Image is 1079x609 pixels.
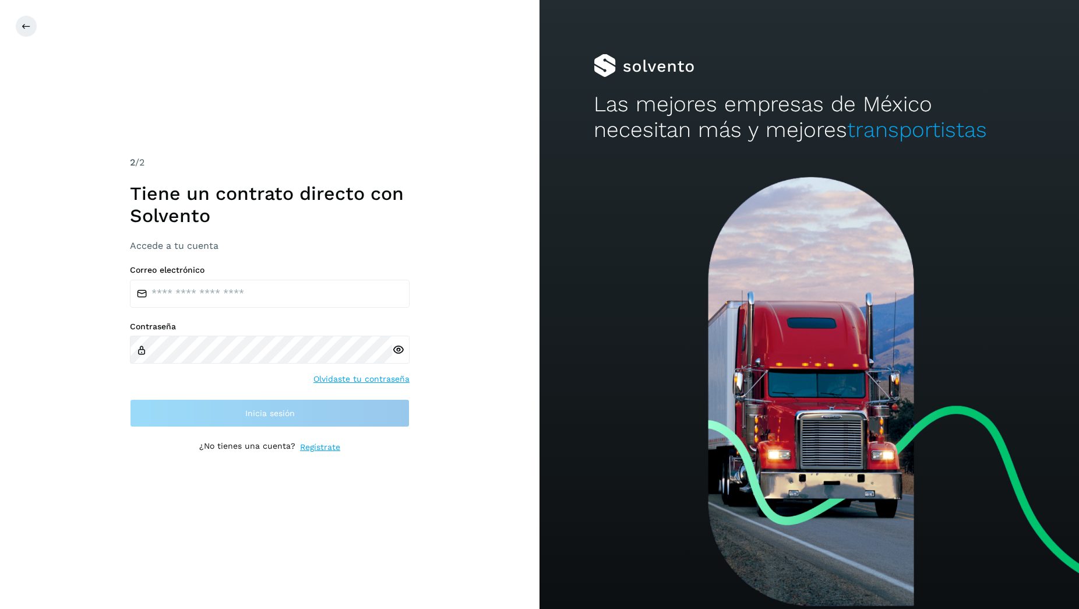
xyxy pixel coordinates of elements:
[130,240,410,251] h3: Accede a tu cuenta
[130,182,410,227] h1: Tiene un contrato directo con Solvento
[847,117,987,142] span: transportistas
[313,373,410,385] a: Olvidaste tu contraseña
[130,322,410,332] label: Contraseña
[130,265,410,275] label: Correo electrónico
[245,409,295,417] span: Inicia sesión
[594,91,1025,143] h2: Las mejores empresas de México necesitan más y mejores
[130,399,410,427] button: Inicia sesión
[199,441,295,453] p: ¿No tienes una cuenta?
[130,156,410,170] div: /2
[130,157,135,168] span: 2
[300,441,340,453] a: Regístrate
